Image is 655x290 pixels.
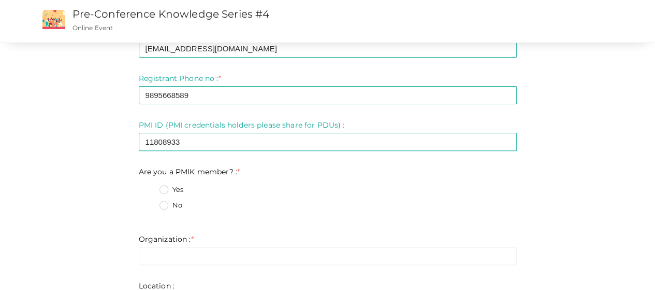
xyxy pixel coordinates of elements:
[72,23,400,32] p: Online Event
[139,73,221,84] label: Registrant Phone no :
[42,10,65,29] img: event2.png
[139,167,240,177] label: Are you a PMIK member? :
[72,8,270,20] a: Pre-Conference Knowledge Series #4
[159,200,182,211] label: No
[139,234,194,244] label: Organization :
[139,86,517,104] input: Enter registrant phone no here.
[139,39,517,58] input: Enter registrant email here.
[159,185,183,195] label: Yes
[139,120,345,130] label: PMI ID (PMI credentials holders please share for PDUs) :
